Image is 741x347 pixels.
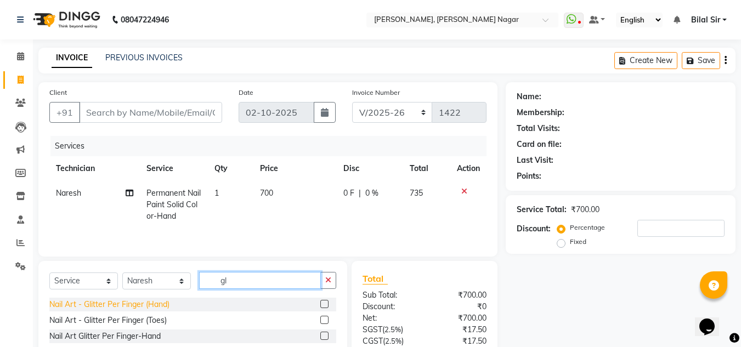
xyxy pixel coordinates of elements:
[517,91,541,103] div: Name:
[425,301,495,312] div: ₹0
[49,315,167,326] div: Nail Art - Glitter Per Finger (Toes)
[343,187,354,199] span: 0 F
[199,272,321,289] input: Search or Scan
[410,188,423,198] span: 735
[49,299,169,310] div: Nail Art - Glitter Per Finger (Hand)
[363,325,382,334] span: SGST
[363,273,388,285] span: Total
[385,337,401,345] span: 2.5%
[253,156,337,181] th: Price
[450,156,487,181] th: Action
[214,188,219,198] span: 1
[571,204,599,215] div: ₹700.00
[403,156,450,181] th: Total
[28,4,103,35] img: logo
[425,324,495,335] div: ₹17.50
[56,188,81,198] span: Naresh
[354,324,425,335] div: ( )
[121,4,169,35] b: 08047224946
[517,170,541,182] div: Points:
[50,136,495,156] div: Services
[695,303,730,336] iframe: chat widget
[140,156,208,181] th: Service
[363,336,383,346] span: CGST
[570,223,605,232] label: Percentage
[79,102,222,123] input: Search by Name/Mobile/Email/Code
[49,88,67,98] label: Client
[517,123,560,134] div: Total Visits:
[337,156,403,181] th: Disc
[49,331,161,342] div: Nail Art Glitter Per Finger-Hand
[517,223,551,235] div: Discount:
[614,52,677,69] button: Create New
[260,188,273,198] span: 700
[352,88,400,98] label: Invoice Number
[208,156,253,181] th: Qty
[105,53,183,62] a: PREVIOUS INVOICES
[354,301,425,312] div: Discount:
[570,237,586,247] label: Fixed
[359,187,361,199] span: |
[146,188,201,221] span: Permanent Nail Paint Solid Color-Hand
[354,312,425,324] div: Net:
[52,48,92,68] a: INVOICE
[239,88,253,98] label: Date
[691,14,720,26] span: Bilal Sir
[49,156,140,181] th: Technician
[517,204,567,215] div: Service Total:
[384,325,401,334] span: 2.5%
[425,312,495,324] div: ₹700.00
[354,289,425,301] div: Sub Total:
[517,155,553,166] div: Last Visit:
[425,335,495,347] div: ₹17.50
[517,107,564,118] div: Membership:
[365,187,378,199] span: 0 %
[682,52,720,69] button: Save
[425,289,495,301] div: ₹700.00
[517,139,562,150] div: Card on file:
[49,102,80,123] button: +91
[354,335,425,347] div: ( )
